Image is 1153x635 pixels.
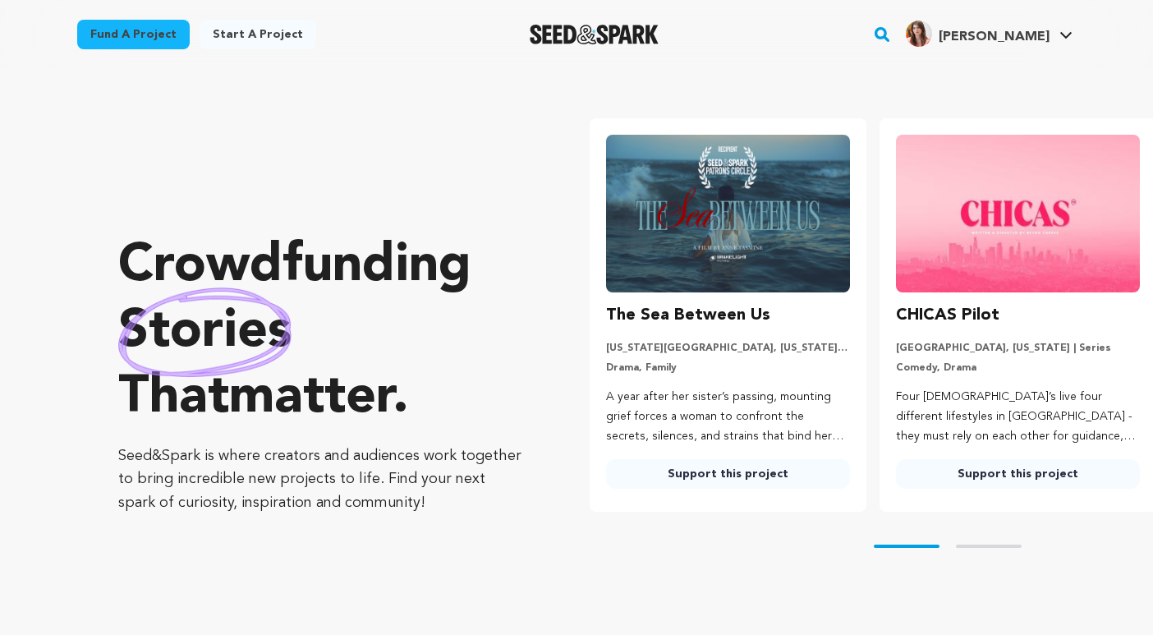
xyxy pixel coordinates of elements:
[896,302,999,329] h3: CHICAS Pilot
[118,234,524,431] p: Crowdfunding that .
[606,388,850,446] p: A year after her sister’s passing, mounting grief forces a woman to confront the secrets, silence...
[118,444,524,515] p: Seed&Spark is where creators and audiences work together to bring incredible new projects to life...
[118,288,292,377] img: hand sketched image
[606,342,850,355] p: [US_STATE][GEOGRAPHIC_DATA], [US_STATE] | Film Short
[896,361,1140,375] p: Comedy, Drama
[530,25,659,44] a: Seed&Spark Homepage
[903,17,1076,47] a: Zoe T.'s Profile
[896,459,1140,489] a: Support this project
[229,372,393,425] span: matter
[896,388,1140,446] p: Four [DEMOGRAPHIC_DATA]’s live four different lifestyles in [GEOGRAPHIC_DATA] - they must rely on...
[530,25,659,44] img: Seed&Spark Logo Dark Mode
[606,135,850,292] img: The Sea Between Us image
[903,17,1076,52] span: Zoe T.'s Profile
[896,135,1140,292] img: CHICAS Pilot image
[896,342,1140,355] p: [GEOGRAPHIC_DATA], [US_STATE] | Series
[906,21,932,47] img: 8c3caa06b778bd7d.png
[77,20,190,49] a: Fund a project
[200,20,316,49] a: Start a project
[606,361,850,375] p: Drama, Family
[606,302,770,329] h3: The Sea Between Us
[939,30,1050,44] span: [PERSON_NAME]
[606,459,850,489] a: Support this project
[906,21,1050,47] div: Zoe T.'s Profile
